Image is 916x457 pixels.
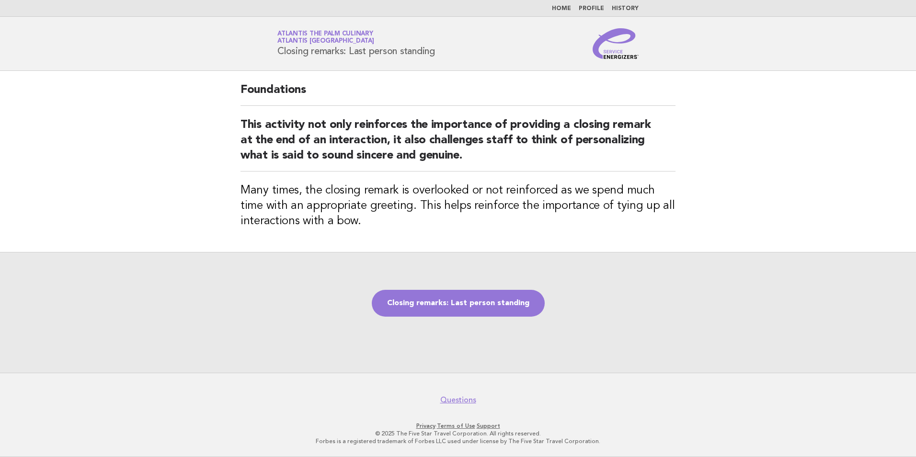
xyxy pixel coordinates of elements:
[437,423,475,429] a: Terms of Use
[477,423,500,429] a: Support
[612,6,639,11] a: History
[165,437,751,445] p: Forbes is a registered trademark of Forbes LLC used under license by The Five Star Travel Corpora...
[579,6,604,11] a: Profile
[552,6,571,11] a: Home
[277,31,435,56] h1: Closing remarks: Last person standing
[593,28,639,59] img: Service Energizers
[277,38,374,45] span: Atlantis [GEOGRAPHIC_DATA]
[240,117,676,171] h2: This activity not only reinforces the importance of providing a closing remark at the end of an i...
[277,31,374,44] a: Atlantis The Palm CulinaryAtlantis [GEOGRAPHIC_DATA]
[240,82,676,106] h2: Foundations
[165,422,751,430] p: · ·
[240,183,676,229] h3: Many times, the closing remark is overlooked or not reinforced as we spend much time with an appr...
[416,423,435,429] a: Privacy
[372,290,545,317] a: Closing remarks: Last person standing
[440,395,476,405] a: Questions
[165,430,751,437] p: © 2025 The Five Star Travel Corporation. All rights reserved.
